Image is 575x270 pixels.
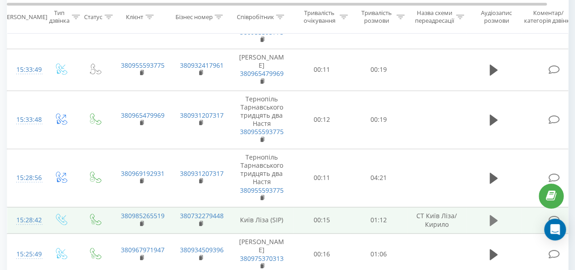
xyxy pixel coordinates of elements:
td: Тернопіль Тарнавського тридцять два Настя [230,90,294,149]
a: 380932417961 [180,61,224,70]
td: 00:11 [294,149,350,207]
div: Open Intercom Messenger [544,219,566,240]
div: Тривалість очікування [301,10,337,25]
a: 380955593775 [240,28,284,36]
div: Статус [84,13,102,21]
div: 15:28:56 [16,169,35,187]
td: 00:12 [294,90,350,149]
td: CT Київ Ліза/Кирило [407,207,466,233]
td: 00:19 [350,49,407,90]
div: Бізнес номер [175,13,212,21]
a: 380955593775 [240,127,284,136]
td: 04:21 [350,149,407,207]
div: 15:33:49 [16,61,35,79]
div: 15:25:49 [16,245,35,263]
a: 380955593775 [240,186,284,195]
td: 00:19 [350,90,407,149]
a: 380965479969 [121,111,165,120]
div: Тип дзвінка [49,10,70,25]
a: 380955593775 [121,61,165,70]
a: 380934509396 [180,245,224,254]
a: 380969192931 [121,169,165,178]
a: 380965479969 [240,69,284,78]
div: Коментар/категорія дзвінка [522,10,575,25]
div: 15:33:48 [16,111,35,129]
a: 380985265519 [121,211,165,220]
td: Київ Ліза (SIP) [230,207,294,233]
div: Клієнт [126,13,143,21]
td: 00:11 [294,49,350,90]
a: 380975370313 [240,254,284,263]
div: Співробітник [236,13,274,21]
a: 380931207317 [180,111,224,120]
a: 380931207317 [180,169,224,178]
a: 380967971947 [121,245,165,254]
a: 380732279448 [180,211,224,220]
div: [PERSON_NAME] [1,13,47,21]
div: Назва схеми переадресації [415,10,454,25]
div: 15:28:42 [16,211,35,229]
td: [PERSON_NAME] [230,49,294,90]
div: Аудіозапис розмови [474,10,518,25]
div: Тривалість розмови [358,10,394,25]
td: Тернопіль Тарнавського тридцять два Настя [230,149,294,207]
td: 00:15 [294,207,350,233]
td: 01:12 [350,207,407,233]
